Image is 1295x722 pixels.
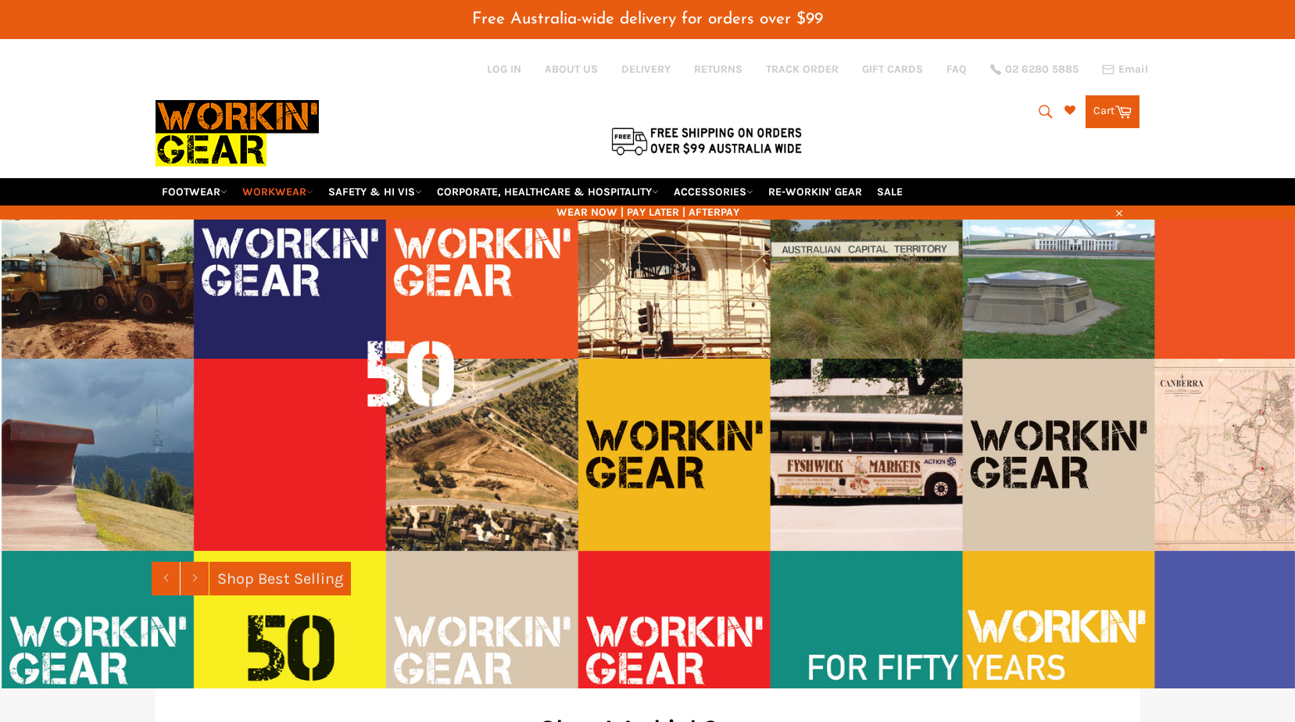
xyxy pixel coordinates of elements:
span: WEAR NOW | PAY LATER | AFTERPAY [156,205,1140,220]
a: Cart [1086,95,1139,128]
a: SAFETY & HI VIS [322,178,428,206]
img: Flat $9.95 shipping Australia wide [609,124,804,157]
a: GIFT CARDS [862,62,923,77]
a: FOOTWEAR [156,178,234,206]
a: SALE [871,178,909,206]
span: Free Australia-wide delivery for orders over $99 [472,11,823,27]
span: 02 6280 5885 [1005,64,1079,75]
a: RETURNS [694,62,742,77]
a: DELIVERY [621,62,671,77]
a: FAQ [946,62,967,77]
span: Email [1118,64,1148,75]
a: RE-WORKIN' GEAR [762,178,868,206]
a: TRACK ORDER [766,62,839,77]
a: ABOUT US [545,62,598,77]
img: Workin Gear leaders in Workwear, Safety Boots, PPE, Uniforms. Australia's No.1 in Workwear [156,89,319,177]
a: ACCESSORIES [667,178,760,206]
a: Email [1102,63,1148,76]
a: CORPORATE, HEALTHCARE & HOSPITALITY [431,178,665,206]
a: Log in [487,63,521,76]
a: Shop Best Selling [209,562,351,595]
a: WORKWEAR [236,178,320,206]
a: 02 6280 5885 [990,64,1079,75]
